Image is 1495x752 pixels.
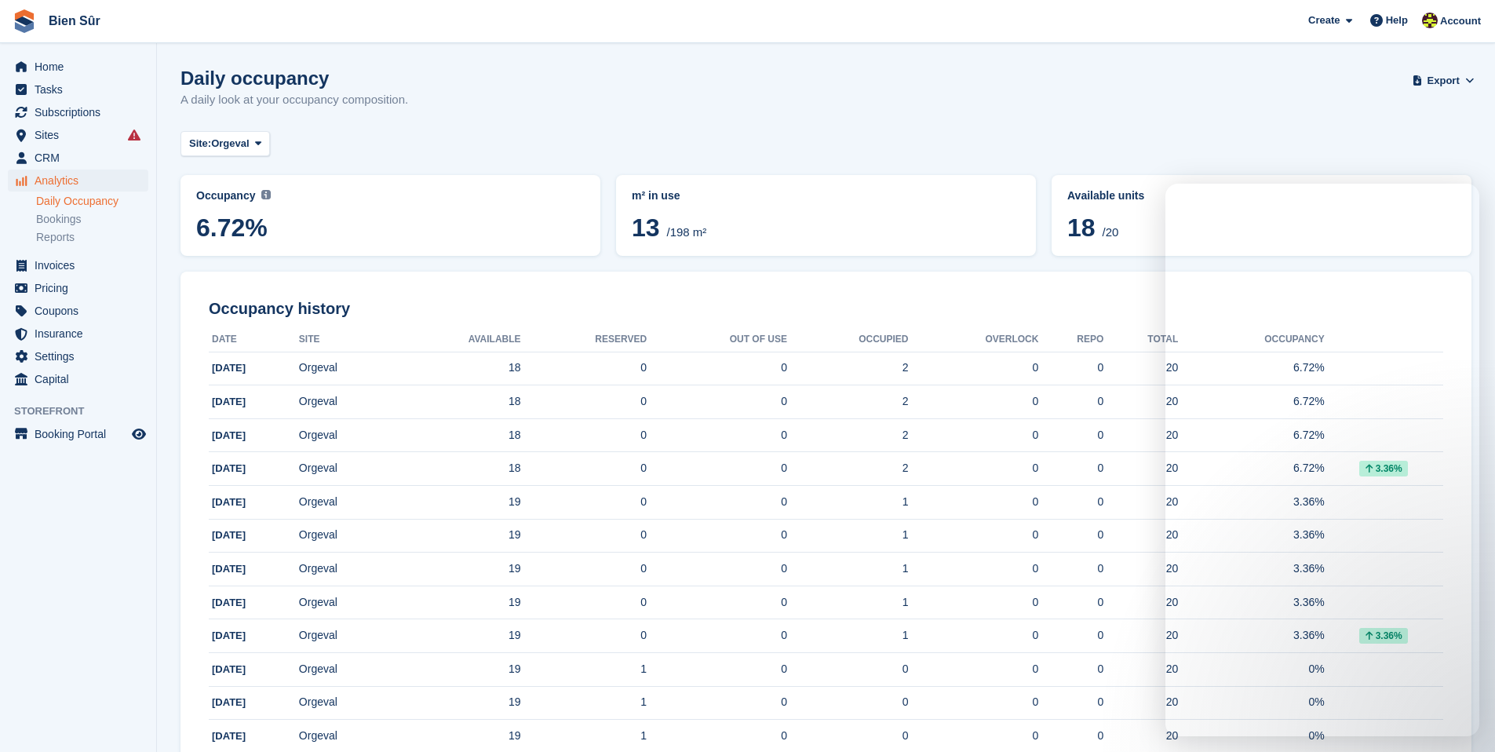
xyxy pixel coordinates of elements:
[35,78,129,100] span: Tasks
[8,345,148,367] a: menu
[1102,225,1118,239] span: /20
[8,254,148,276] a: menu
[212,429,246,441] span: [DATE]
[1038,527,1103,543] div: 0
[209,327,299,352] th: Date
[299,619,393,653] td: Orgeval
[1103,619,1178,653] td: 20
[909,560,1039,577] div: 0
[647,553,787,586] td: 0
[392,586,520,619] td: 19
[1103,418,1178,452] td: 20
[35,101,129,123] span: Subscriptions
[909,494,1039,510] div: 0
[1038,393,1103,410] div: 0
[299,653,393,687] td: Orgeval
[1103,653,1178,687] td: 20
[1038,427,1103,444] div: 0
[1038,661,1103,677] div: 0
[787,594,909,611] div: 1
[299,553,393,586] td: Orgeval
[647,418,787,452] td: 0
[1103,452,1178,486] td: 20
[1415,68,1471,93] button: Export
[632,189,680,202] span: m² in use
[1038,460,1103,476] div: 0
[909,661,1039,677] div: 0
[36,230,148,245] a: Reports
[1386,13,1408,28] span: Help
[212,496,246,508] span: [DATE]
[180,131,270,157] button: Site: Orgeval
[787,494,909,510] div: 1
[299,586,393,619] td: Orgeval
[129,425,148,444] a: Preview store
[35,300,129,322] span: Coupons
[1103,586,1178,619] td: 20
[647,385,787,419] td: 0
[8,78,148,100] a: menu
[909,427,1039,444] div: 0
[909,594,1039,611] div: 0
[1038,627,1103,644] div: 0
[1038,694,1103,710] div: 0
[35,254,129,276] span: Invoices
[521,653,647,687] td: 1
[211,136,249,151] span: Orgeval
[196,189,255,202] span: Occupancy
[212,529,246,541] span: [DATE]
[521,352,647,385] td: 0
[392,452,520,486] td: 18
[647,686,787,720] td: 0
[212,563,246,575] span: [DATE]
[647,519,787,553] td: 0
[392,619,520,653] td: 19
[647,653,787,687] td: 0
[42,8,107,34] a: Bien Sûr
[632,214,660,242] span: 13
[647,619,787,653] td: 0
[909,460,1039,476] div: 0
[36,194,148,209] a: Daily Occupancy
[521,486,647,520] td: 0
[299,418,393,452] td: Orgeval
[35,147,129,169] span: CRM
[299,352,393,385] td: Orgeval
[8,368,148,390] a: menu
[647,586,787,619] td: 0
[1038,360,1103,376] div: 0
[1103,486,1178,520] td: 20
[8,277,148,299] a: menu
[787,694,909,710] div: 0
[521,619,647,653] td: 0
[35,277,129,299] span: Pricing
[1067,188,1456,204] abbr: Current percentage of units occupied or overlocked
[35,170,129,192] span: Analytics
[35,423,129,445] span: Booking Portal
[299,686,393,720] td: Orgeval
[392,486,520,520] td: 19
[299,486,393,520] td: Orgeval
[1038,560,1103,577] div: 0
[212,597,246,608] span: [DATE]
[212,362,246,374] span: [DATE]
[392,553,520,586] td: 19
[180,91,408,109] p: A daily look at your occupancy composition.
[787,427,909,444] div: 2
[647,352,787,385] td: 0
[35,323,129,345] span: Insurance
[787,627,909,644] div: 1
[189,136,211,151] span: Site:
[787,560,909,577] div: 1
[212,663,246,675] span: [DATE]
[36,212,148,227] a: Bookings
[909,360,1039,376] div: 0
[180,68,408,89] h1: Daily occupancy
[299,519,393,553] td: Orgeval
[8,300,148,322] a: menu
[521,553,647,586] td: 0
[521,586,647,619] td: 0
[212,630,246,641] span: [DATE]
[1103,553,1178,586] td: 20
[521,686,647,720] td: 1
